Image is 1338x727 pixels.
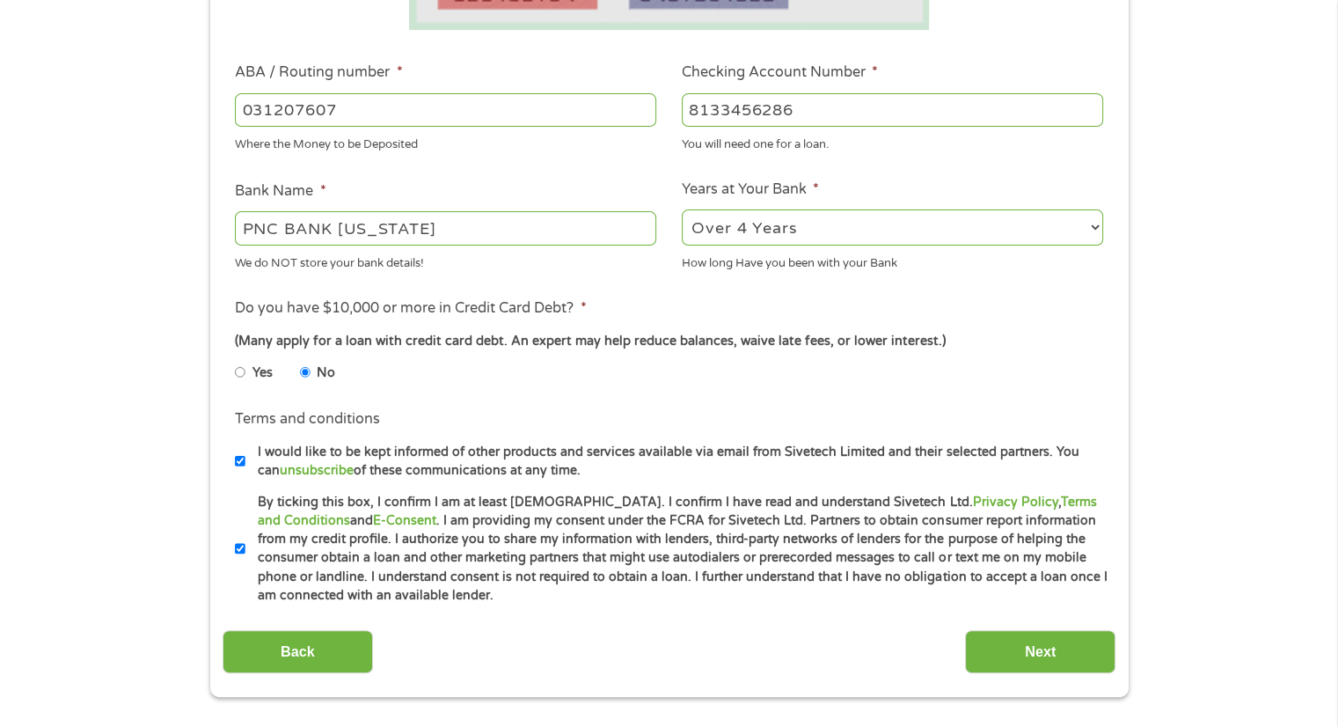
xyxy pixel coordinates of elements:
label: ABA / Routing number [235,63,402,82]
label: By ticking this box, I confirm I am at least [DEMOGRAPHIC_DATA]. I confirm I have read and unders... [245,493,1108,606]
a: Terms and Conditions [258,495,1096,528]
input: Back [223,630,373,673]
label: Terms and conditions [235,410,380,429]
div: You will need one for a loan. [682,130,1103,154]
label: No [317,363,335,383]
a: Privacy Policy [972,495,1057,510]
div: Where the Money to be Deposited [235,130,656,154]
input: Next [965,630,1115,673]
label: Years at Your Bank [682,180,819,199]
div: We do NOT store your bank details! [235,248,656,272]
a: E-Consent [373,513,436,528]
a: unsubscribe [280,463,354,478]
input: 345634636 [682,93,1103,127]
div: How long Have you been with your Bank [682,248,1103,272]
input: 263177916 [235,93,656,127]
div: (Many apply for a loan with credit card debt. An expert may help reduce balances, waive late fees... [235,332,1102,351]
label: Yes [252,363,273,383]
label: Checking Account Number [682,63,878,82]
label: Do you have $10,000 or more in Credit Card Debt? [235,299,586,318]
label: Bank Name [235,182,325,201]
label: I would like to be kept informed of other products and services available via email from Sivetech... [245,443,1108,481]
